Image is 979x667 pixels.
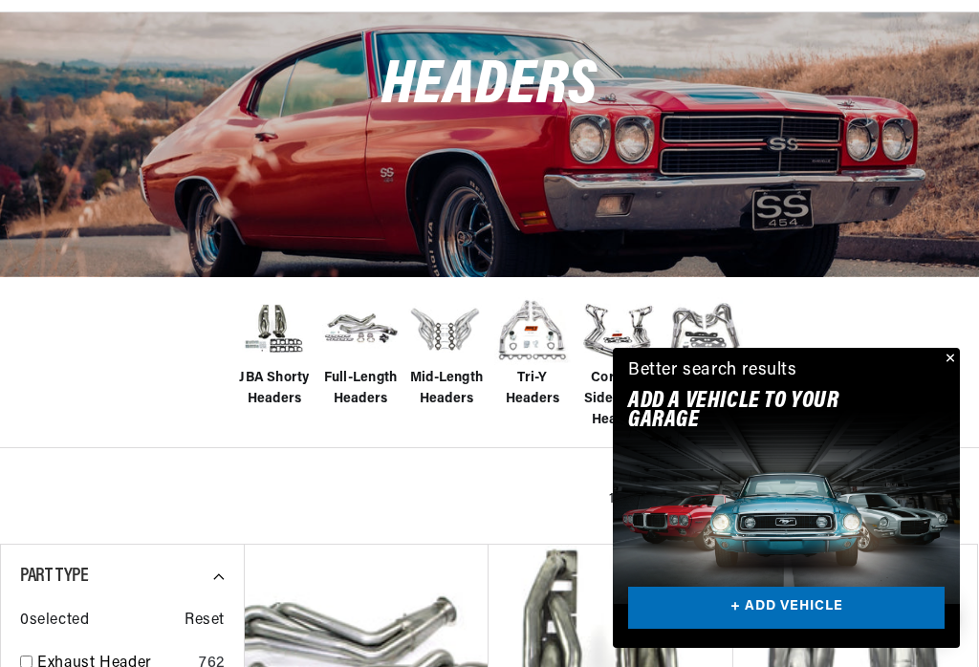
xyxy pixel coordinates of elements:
a: Mid-Length Headers Mid-Length Headers [408,291,485,411]
button: Close [937,348,960,371]
img: Corvette Sidemount Headers [580,291,657,368]
span: Headers [381,55,598,118]
span: Tri-Y Headers [494,368,571,411]
span: Corvette Sidemount Headers [580,368,657,432]
a: Fenderwell Headers Fenderwell Headers [666,291,743,411]
a: + ADD VEHICLE [628,587,945,630]
span: 0 selected [20,609,89,634]
span: Full-Length Headers [322,368,399,411]
img: JBA Shorty Headers [236,297,313,361]
h2: Add A VEHICLE to your garage [628,392,897,431]
a: Full-Length Headers Full-Length Headers [322,291,399,411]
span: Mid-Length Headers [408,368,485,411]
a: JBA Shorty Headers JBA Shorty Headers [236,291,313,411]
span: Part Type [20,567,88,586]
img: Mid-Length Headers [408,291,485,368]
a: Tri-Y Headers Tri-Y Headers [494,291,571,411]
div: Better search results [628,357,797,385]
img: Tri-Y Headers [494,291,571,368]
img: Fenderwell Headers [666,291,743,368]
a: Corvette Sidemount Headers Corvette Sidemount Headers [580,291,657,432]
span: Reset [185,609,225,634]
span: 1078 results [609,492,682,506]
img: Full-Length Headers [322,299,399,359]
span: JBA Shorty Headers [236,368,313,411]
